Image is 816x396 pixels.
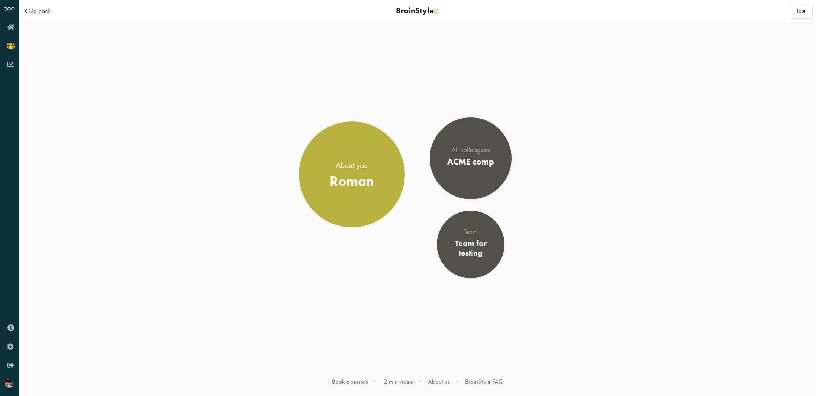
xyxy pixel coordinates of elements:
a: About us [428,377,450,386]
button: Tour [790,4,813,19]
div: Team [443,228,498,236]
a: About you Roman [299,121,405,227]
div: Roman [330,173,374,189]
a: Book a session [332,377,368,386]
img: info-yellow.svg [434,9,439,14]
a: BrainStyle FAQ [465,377,503,386]
a: 2 min video [384,377,413,386]
div: Team for testing [443,238,498,257]
div: All colleagues [447,146,494,153]
a: All colleagues ACME comp [430,117,512,199]
div: ACME comp [447,156,494,167]
div: About you [330,160,374,171]
a: Team Team for testing [437,211,504,278]
span: Tour [796,7,806,14]
div: BrainStyle [220,7,615,15]
a: Go back [29,8,50,14]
